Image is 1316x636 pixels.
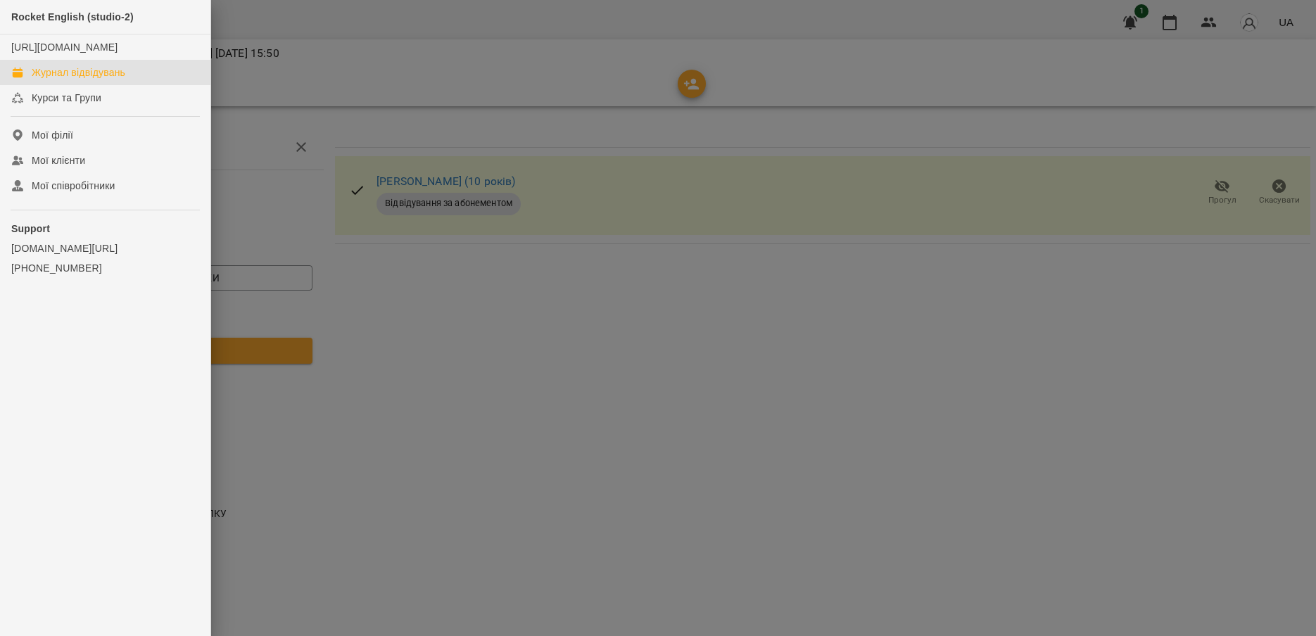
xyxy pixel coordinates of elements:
div: Мої клієнти [32,153,85,167]
a: [DOMAIN_NAME][URL] [11,241,199,255]
a: [URL][DOMAIN_NAME] [11,42,118,53]
a: [PHONE_NUMBER] [11,261,199,275]
div: Курси та Групи [32,91,101,105]
div: Мої філії [32,128,73,142]
p: Support [11,222,199,236]
div: Мої співробітники [32,179,115,193]
div: Журнал відвідувань [32,65,125,79]
span: Rocket English (studio-2) [11,11,134,23]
